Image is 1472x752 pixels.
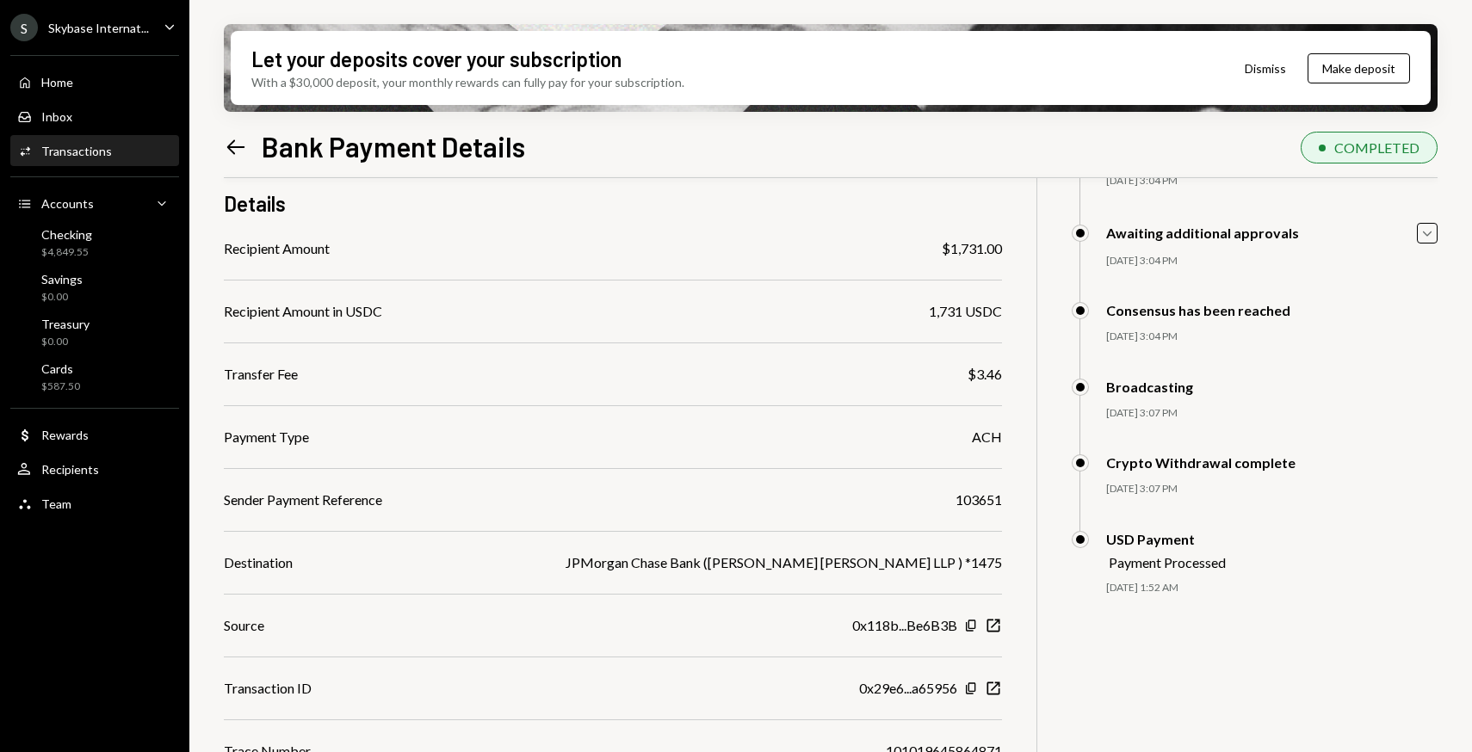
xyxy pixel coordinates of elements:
div: Transactions [41,144,112,158]
div: $3.46 [968,364,1002,385]
div: Team [41,496,71,511]
div: With a $30,000 deposit, your monthly rewards can fully pay for your subscription. [251,73,684,91]
div: Consensus has been reached [1106,302,1290,318]
div: Recipients [41,462,99,477]
div: $0.00 [41,335,90,349]
div: 1,731 USDC [929,301,1002,322]
div: Checking [41,227,92,242]
h3: Details [224,189,286,218]
div: Destination [224,552,293,573]
div: 103651 [956,490,1002,510]
div: [DATE] 3:04 PM [1106,330,1438,344]
div: Recipient Amount [224,238,330,259]
div: USD Payment [1106,531,1226,547]
div: Awaiting additional approvals [1106,225,1299,241]
div: Treasury [41,317,90,331]
div: Accounts [41,196,94,211]
a: Savings$0.00 [10,267,179,308]
div: [DATE] 3:04 PM [1106,254,1438,268]
a: Recipients [10,453,179,484]
div: ACH [972,427,1002,447]
div: 0x29e6...a65956 [859,678,957,699]
div: Inbox [41,109,72,124]
div: Recipient Amount in USDC [224,301,382,322]
div: $587.50 [41,379,80,394]
h1: Bank Payment Details [262,129,525,163]
div: Transfer Fee [224,364,298,385]
a: Cards$587.50 [10,356,179,398]
div: [DATE] 1:52 AM [1106,581,1438,595]
div: Skybase Internat... [48,21,149,35]
a: Treasury$0.00 [10,311,179,353]
a: Inbox [10,101,179,132]
button: Make deposit [1308,53,1410,83]
a: Transactions [10,135,179,166]
div: Transaction ID [224,678,312,699]
div: $1,731.00 [942,238,1002,259]
a: Rewards [10,419,179,450]
div: Cards [41,361,80,376]
a: Accounts [10,188,179,219]
div: S [10,14,38,41]
div: [DATE] 3:07 PM [1106,406,1438,421]
div: [DATE] 3:07 PM [1106,482,1438,496]
div: COMPLETED [1334,139,1419,156]
div: Rewards [41,428,89,442]
div: JPMorgan Chase Bank ([PERSON_NAME] [PERSON_NAME] LLP ) *1475 [566,552,1002,573]
div: Crypto Withdrawal complete [1106,454,1296,471]
div: [DATE] 3:04 PM [1106,174,1438,188]
div: Let your deposits cover your subscription [251,45,622,73]
button: Dismiss [1223,48,1308,89]
div: Sender Payment Reference [224,490,382,510]
div: $4,849.55 [41,245,92,260]
div: Payment Type [224,427,309,447]
a: Checking$4,849.55 [10,222,179,263]
div: Broadcasting [1106,379,1193,395]
div: 0x118b...Be6B3B [852,615,957,636]
a: Team [10,488,179,519]
div: $0.00 [41,290,83,305]
div: Payment Processed [1109,554,1226,570]
a: Home [10,66,179,97]
div: Savings [41,272,83,287]
div: Source [224,615,264,636]
div: Home [41,75,73,89]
